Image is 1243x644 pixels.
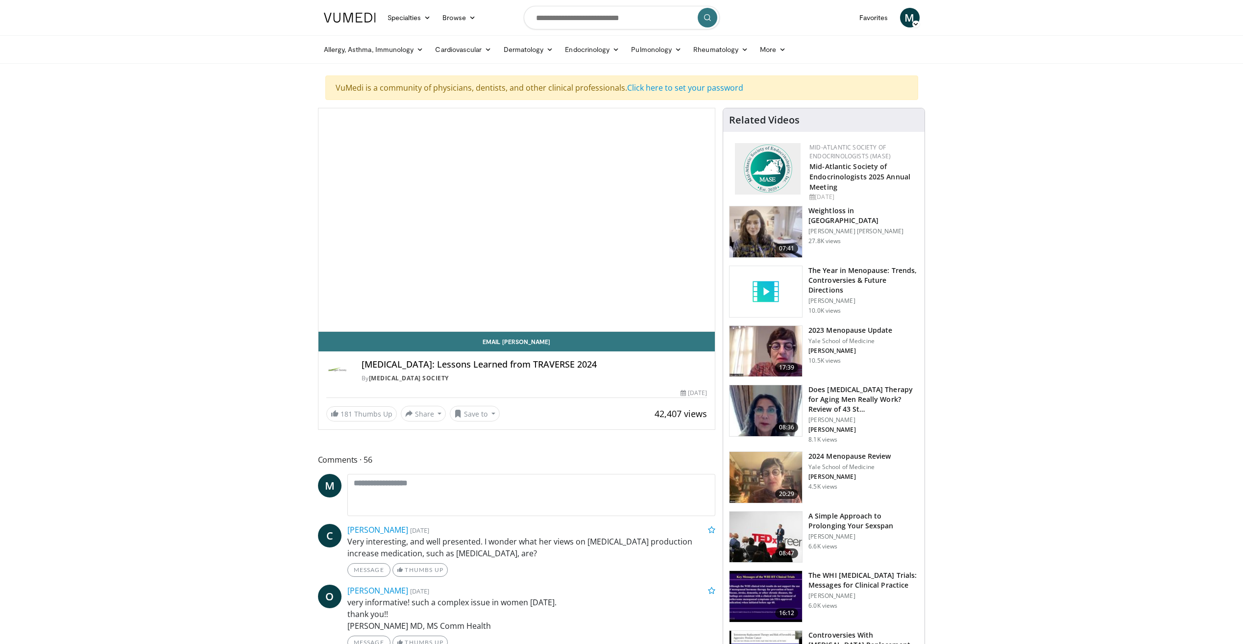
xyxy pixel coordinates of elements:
[808,570,919,590] h3: The WHI [MEDICAL_DATA] Trials: Messages for Clinical Practice
[808,426,919,434] p: [PERSON_NAME]
[347,524,408,535] a: [PERSON_NAME]
[627,82,743,93] a: Click here to set your password
[681,389,707,397] div: [DATE]
[808,357,841,365] p: 10.5K views
[326,406,397,421] a: 181 Thumbs Up
[318,40,430,59] a: Allergy, Asthma, Immunology
[369,374,449,382] a: [MEDICAL_DATA] Society
[729,206,919,258] a: 07:41 Weightloss in [GEOGRAPHIC_DATA] [PERSON_NAME] [PERSON_NAME] 27.8K views
[318,585,341,608] a: O
[498,40,560,59] a: Dermatology
[687,40,754,59] a: Rheumatology
[809,143,891,160] a: Mid-Atlantic Society of Endocrinologists (MASE)
[429,40,497,59] a: Cardiovascular
[347,563,390,577] a: Message
[808,337,892,345] p: Yale School of Medicine
[410,587,429,595] small: [DATE]
[808,416,919,424] p: [PERSON_NAME]
[808,483,837,491] p: 4.5K views
[730,206,802,257] img: 9983fed1-7565-45be-8934-aef1103ce6e2.150x105_q85_crop-smart_upscale.jpg
[318,108,715,332] video-js: Video Player
[318,332,715,351] a: Email [PERSON_NAME]
[808,206,919,225] h3: Weightloss in [GEOGRAPHIC_DATA]
[735,143,801,195] img: f382488c-070d-4809-84b7-f09b370f5972.png.150x105_q85_autocrop_double_scale_upscale_version-0.2.png
[808,325,892,335] h3: 2023 Menopause Update
[730,385,802,436] img: 4d4bce34-7cbb-4531-8d0c-5308a71d9d6c.150x105_q85_crop-smart_upscale.jpg
[775,244,799,253] span: 07:41
[808,533,919,541] p: [PERSON_NAME]
[808,602,837,610] p: 6.0K views
[808,473,891,481] p: [PERSON_NAME]
[362,359,707,370] h4: [MEDICAL_DATA]: Lessons Learned from TRAVERSE 2024
[362,374,707,383] div: By
[808,463,891,471] p: Yale School of Medicine
[559,40,625,59] a: Endocrinology
[437,8,482,27] a: Browse
[341,409,352,419] span: 181
[775,608,799,618] span: 16:12
[524,6,720,29] input: Search topics, interventions
[808,307,841,315] p: 10.0K views
[729,385,919,444] a: 08:36 Does [MEDICAL_DATA] Therapy for Aging Men Really Work? Review of 43 St… [PERSON_NAME] [PERS...
[730,512,802,563] img: c4bd4661-e278-4c34-863c-57c104f39734.150x105_q85_crop-smart_upscale.jpg
[808,436,837,444] p: 8.1K views
[853,8,894,27] a: Favorites
[318,524,341,547] a: C
[401,406,446,421] button: Share
[754,40,792,59] a: More
[808,347,892,355] p: [PERSON_NAME]
[775,489,799,499] span: 20:29
[347,596,716,632] p: very informative! such a complex issue in women [DATE]. thank you!! [PERSON_NAME] MD, MS Comm Health
[318,453,716,466] span: Comments 56
[318,474,341,497] a: M
[450,406,500,421] button: Save to
[809,162,910,192] a: Mid-Atlantic Society of Endocrinologists 2025 Annual Meeting
[729,451,919,503] a: 20:29 2024 Menopause Review Yale School of Medicine [PERSON_NAME] 4.5K views
[729,325,919,377] a: 17:39 2023 Menopause Update Yale School of Medicine [PERSON_NAME] 10.5K views
[775,548,799,558] span: 08:47
[809,193,917,201] div: [DATE]
[808,227,919,235] p: [PERSON_NAME] [PERSON_NAME]
[730,571,802,622] img: 532cbc20-ffc3-4bbe-9091-e962fdb15cb8.150x105_q85_crop-smart_upscale.jpg
[808,543,837,550] p: 6.6K views
[808,592,919,600] p: [PERSON_NAME]
[775,422,799,432] span: 08:36
[775,363,799,372] span: 17:39
[808,237,841,245] p: 27.8K views
[382,8,437,27] a: Specialties
[730,266,802,317] img: video_placeholder_short.svg
[729,570,919,622] a: 16:12 The WHI [MEDICAL_DATA] Trials: Messages for Clinical Practice [PERSON_NAME] 6.0K views
[808,266,919,295] h3: The Year in Menopause: Trends, Controversies & Future Directions
[392,563,448,577] a: Thumbs Up
[808,385,919,414] h3: Does [MEDICAL_DATA] Therapy for Aging Men Really Work? Review of 43 St…
[729,114,800,126] h4: Related Videos
[347,536,716,559] p: Very interesting, and well presented. I wonder what her views on [MEDICAL_DATA] production increa...
[808,451,891,461] h3: 2024 Menopause Review
[625,40,687,59] a: Pulmonology
[410,526,429,535] small: [DATE]
[655,408,707,420] span: 42,407 views
[808,511,919,531] h3: A Simple Approach to Prolonging Your Sexspan
[808,297,919,305] p: [PERSON_NAME]
[729,266,919,318] a: The Year in Menopause: Trends, Controversies & Future Directions [PERSON_NAME] 10.0K views
[900,8,920,27] a: M
[729,511,919,563] a: 08:47 A Simple Approach to Prolonging Your Sexspan [PERSON_NAME] 6.6K views
[730,452,802,503] img: 692f135d-47bd-4f7e-b54d-786d036e68d3.150x105_q85_crop-smart_upscale.jpg
[326,359,350,383] img: Androgen Society
[325,75,918,100] div: VuMedi is a community of physicians, dentists, and other clinical professionals.
[347,585,408,596] a: [PERSON_NAME]
[730,326,802,377] img: 1b7e2ecf-010f-4a61-8cdc-5c411c26c8d3.150x105_q85_crop-smart_upscale.jpg
[324,13,376,23] img: VuMedi Logo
